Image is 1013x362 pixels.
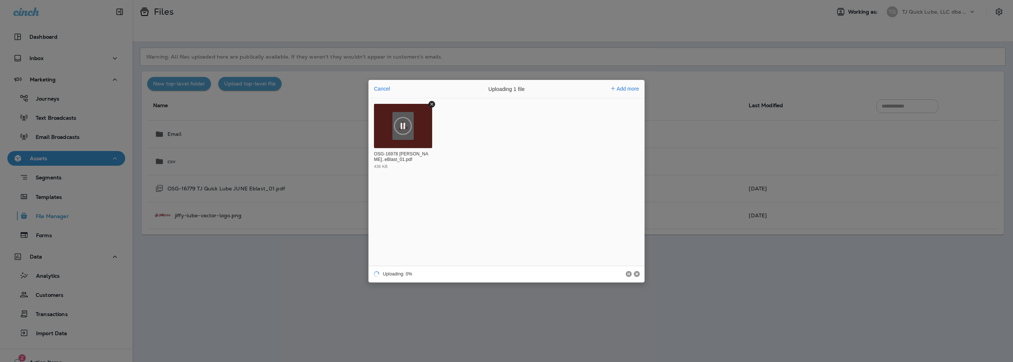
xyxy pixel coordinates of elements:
div: Uploading [368,266,413,282]
div: 436 KB [374,165,388,169]
div: Uploading: 0% [383,272,412,276]
div: Uploading 1 file [451,80,562,98]
button: Cancel [372,84,392,94]
button: Remove file [428,101,435,108]
button: Pause [626,271,632,277]
button: Add more files [608,84,642,94]
button: Pause upload [393,116,413,136]
div: OSG-16978 TJ Quick Lube SEPT eBlast_01.pdf [374,151,430,163]
button: Cancel [634,271,640,277]
span: Add more [617,86,639,92]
